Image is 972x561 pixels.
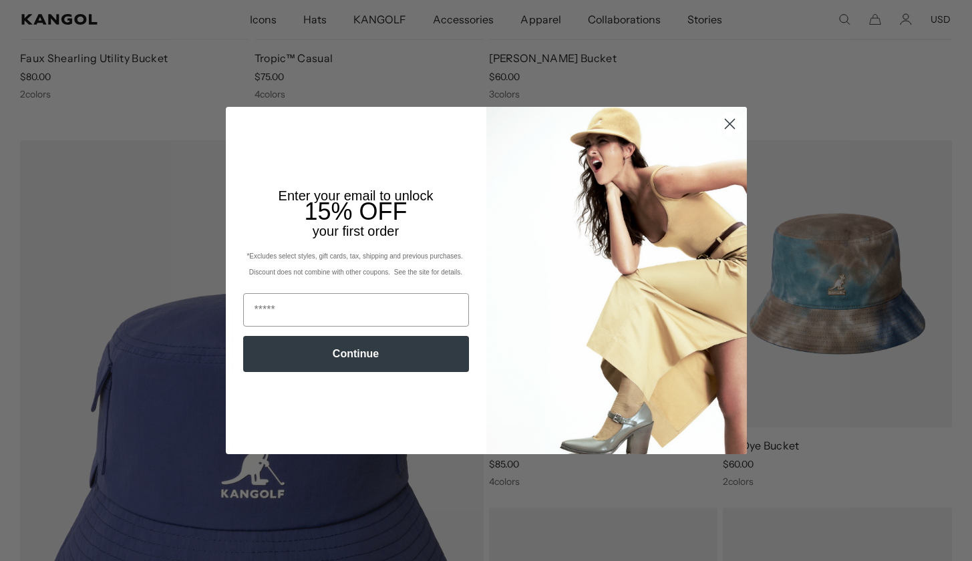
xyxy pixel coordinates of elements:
button: Close dialog [718,112,742,136]
span: 15% OFF [304,198,407,225]
img: 93be19ad-e773-4382-80b9-c9d740c9197f.jpeg [486,107,747,454]
span: your first order [313,224,399,238]
span: *Excludes select styles, gift cards, tax, shipping and previous purchases. Discount does not comb... [247,252,464,276]
input: Email [243,293,469,327]
span: Enter your email to unlock [279,188,434,203]
button: Continue [243,336,469,372]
